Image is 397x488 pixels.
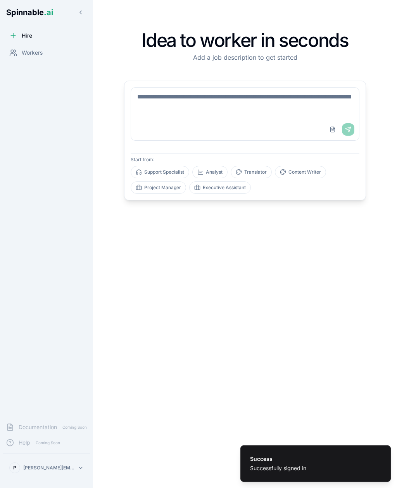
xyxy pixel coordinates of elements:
span: .ai [44,8,53,17]
span: Help [19,439,30,447]
span: Documentation [19,423,57,431]
button: Project Manager [131,181,186,194]
span: Coming Soon [60,424,89,431]
p: Add a job description to get started [124,53,366,62]
h1: Idea to worker in seconds [124,31,366,50]
span: P [13,465,16,471]
button: P[PERSON_NAME][EMAIL_ADDRESS][DOMAIN_NAME] [6,460,87,476]
button: Translator [231,166,272,178]
span: Hire [22,32,32,40]
button: Executive Assistant [189,181,251,194]
p: Start from: [131,157,359,163]
button: Support Specialist [131,166,189,178]
p: [PERSON_NAME][EMAIL_ADDRESS][DOMAIN_NAME] [23,465,74,471]
button: Analyst [192,166,228,178]
span: Spinnable [6,8,53,17]
span: Workers [22,49,43,57]
div: Success [250,455,306,463]
button: Content Writer [275,166,326,178]
span: Coming Soon [33,439,62,447]
div: Successfully signed in [250,464,306,472]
